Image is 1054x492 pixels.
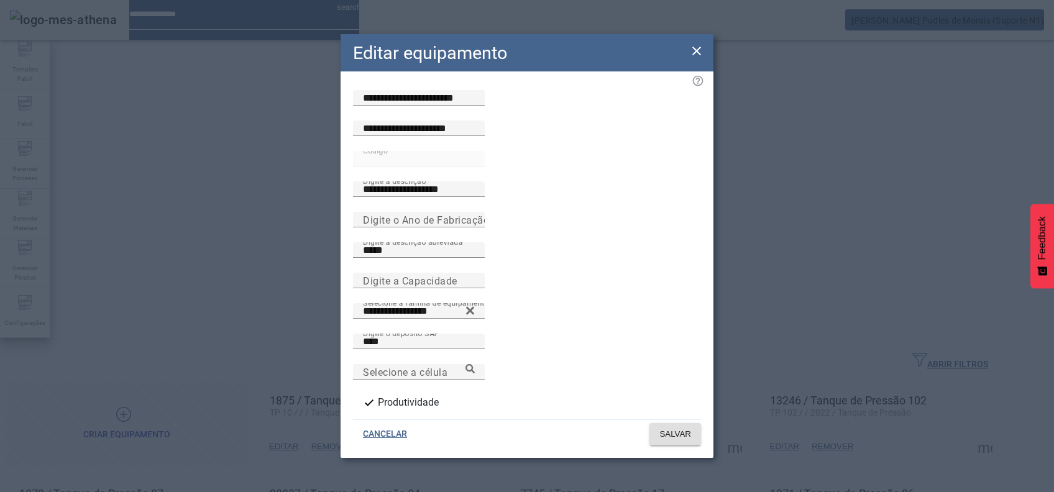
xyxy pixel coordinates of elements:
[353,423,417,445] button: CANCELAR
[353,40,507,66] h2: Editar equipamento
[363,366,447,378] mat-label: Selecione a célula
[363,237,463,246] mat-label: Digite a descrição abreviada
[363,275,457,286] mat-label: Digite a Capacidade
[363,214,489,225] mat-label: Digite o Ano de Fabricação
[659,428,691,440] span: SALVAR
[363,304,475,319] input: Number
[1030,204,1054,288] button: Feedback - Mostrar pesquisa
[649,423,701,445] button: SALVAR
[363,298,489,307] mat-label: Selecione a família de equipamento
[363,146,388,155] mat-label: Código
[363,428,407,440] span: CANCELAR
[363,329,439,337] mat-label: Digite o depósito SAP
[363,365,475,380] input: Number
[375,395,439,410] label: Produtividade
[363,176,426,185] mat-label: Digite a descrição
[1037,216,1048,260] span: Feedback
